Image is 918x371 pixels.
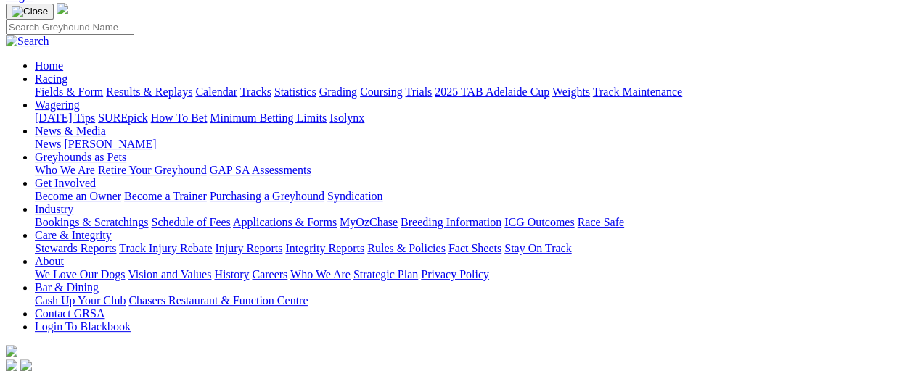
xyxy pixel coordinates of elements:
a: Bar & Dining [35,281,99,293]
a: Isolynx [329,112,364,124]
a: SUREpick [98,112,147,124]
a: Bookings & Scratchings [35,216,148,228]
div: News & Media [35,138,912,151]
a: Cash Up Your Club [35,294,126,307]
img: logo-grsa-white.png [57,3,68,14]
a: Fields & Form [35,86,103,98]
img: Search [6,35,49,48]
a: Breeding Information [401,216,501,228]
a: Rules & Policies [367,242,446,254]
div: Care & Integrity [35,242,912,255]
a: Injury Reports [215,242,282,254]
a: Stewards Reports [35,242,116,254]
a: ICG Outcomes [504,216,574,228]
a: Industry [35,203,73,215]
a: Privacy Policy [421,268,489,280]
img: facebook.svg [6,359,17,371]
a: History [214,268,249,280]
a: Statistics [274,86,316,98]
a: Stay On Track [504,242,571,254]
a: 2025 TAB Adelaide Cup [435,86,549,98]
img: Close [12,6,48,17]
div: Bar & Dining [35,294,912,307]
a: Track Maintenance [593,86,682,98]
a: Grading [319,86,357,98]
a: Fact Sheets [448,242,501,254]
a: Syndication [327,190,382,202]
a: Coursing [360,86,403,98]
div: About [35,268,912,281]
img: logo-grsa-white.png [6,345,17,357]
a: Who We Are [35,164,95,176]
a: Greyhounds as Pets [35,151,126,163]
img: twitter.svg [20,359,32,371]
a: MyOzChase [340,216,398,228]
a: Trials [405,86,432,98]
a: Race Safe [577,216,623,228]
a: Track Injury Rebate [119,242,212,254]
a: Racing [35,72,67,85]
a: Strategic Plan [353,268,418,280]
a: How To Bet [151,112,208,124]
a: [DATE] Tips [35,112,95,124]
a: Chasers Restaurant & Function Centre [128,294,308,307]
a: Minimum Betting Limits [210,112,327,124]
a: Contact GRSA [35,307,104,320]
a: Retire Your Greyhound [98,164,207,176]
a: News & Media [35,125,106,137]
a: Wagering [35,99,80,111]
a: Become a Trainer [124,190,207,202]
a: [PERSON_NAME] [64,138,156,150]
div: Industry [35,216,912,229]
a: Results & Replays [106,86,192,98]
div: Greyhounds as Pets [35,164,912,177]
a: Who We Are [290,268,351,280]
a: Weights [552,86,590,98]
a: About [35,255,64,267]
a: Vision and Values [128,268,211,280]
a: Tracks [240,86,271,98]
a: Integrity Reports [285,242,364,254]
input: Search [6,20,134,35]
div: Get Involved [35,190,912,203]
a: Purchasing a Greyhound [210,190,324,202]
a: Care & Integrity [35,229,112,241]
a: Get Involved [35,177,96,189]
button: Toggle navigation [6,4,54,20]
a: We Love Our Dogs [35,268,125,280]
div: Racing [35,86,912,99]
a: Calendar [195,86,237,98]
a: Schedule of Fees [151,216,230,228]
div: Wagering [35,112,912,125]
a: News [35,138,61,150]
a: Careers [252,268,287,280]
a: GAP SA Assessments [210,164,311,176]
a: Become an Owner [35,190,121,202]
a: Applications & Forms [233,216,337,228]
a: Login To Blackbook [35,320,131,333]
a: Home [35,59,63,72]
